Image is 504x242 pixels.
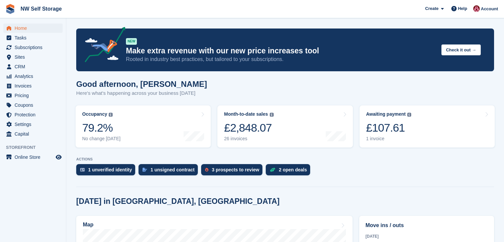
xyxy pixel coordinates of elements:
a: Preview store [55,153,63,161]
span: Sites [15,52,54,62]
img: Josh Vines [473,5,480,12]
div: 79.2% [82,121,121,135]
div: 1 unverified identity [88,167,132,172]
a: Occupancy 79.2% No change [DATE] [76,105,211,148]
a: Awaiting payment £107.61 1 invoice [360,105,495,148]
a: menu [3,33,63,42]
div: Month-to-date sales [224,111,268,117]
h1: Good afternoon, [PERSON_NAME] [76,80,207,89]
img: icon-info-grey-7440780725fd019a000dd9b08b2336e03edf1995a4989e88bcd33f0948082b44.svg [109,113,113,117]
div: £2,848.07 [224,121,273,135]
span: Settings [15,120,54,129]
p: ACTIONS [76,157,494,161]
a: menu [3,120,63,129]
span: Pricing [15,91,54,100]
a: 1 unverified identity [76,164,139,179]
a: 2 open deals [266,164,313,179]
img: icon-info-grey-7440780725fd019a000dd9b08b2336e03edf1995a4989e88bcd33f0948082b44.svg [407,113,411,117]
div: 1 unsigned contract [150,167,195,172]
span: Subscriptions [15,43,54,52]
div: 3 prospects to review [212,167,259,172]
div: 1 invoice [366,136,412,142]
div: 2 open deals [279,167,307,172]
h2: Move ins / outs [365,221,488,229]
div: [DATE] [365,233,488,239]
span: Create [425,5,438,12]
span: Protection [15,110,54,119]
a: menu [3,52,63,62]
span: Invoices [15,81,54,91]
h2: [DATE] in [GEOGRAPHIC_DATA], [GEOGRAPHIC_DATA] [76,197,280,206]
div: 26 invoices [224,136,273,142]
a: menu [3,152,63,162]
a: menu [3,91,63,100]
img: prospect-51fa495bee0391a8d652442698ab0144808aea92771e9ea1ae160a38d050c398.svg [205,168,208,172]
button: Check it out → [441,44,481,55]
img: verify_identity-adf6edd0f0f0b5bbfe63781bf79b02c33cf7c696d77639b501bdc392416b5a36.svg [80,168,85,172]
h2: Map [83,222,93,228]
p: Rooted in industry best practices, but tailored to your subscriptions. [126,56,436,63]
div: NEW [126,38,137,45]
span: Tasks [15,33,54,42]
span: CRM [15,62,54,71]
a: 3 prospects to review [201,164,266,179]
img: icon-info-grey-7440780725fd019a000dd9b08b2336e03edf1995a4989e88bcd33f0948082b44.svg [270,113,274,117]
a: menu [3,24,63,33]
div: Occupancy [82,111,107,117]
span: Analytics [15,72,54,81]
img: deal-1b604bf984904fb50ccaf53a9ad4b4a5d6e5aea283cecdc64d6e3604feb123c2.svg [270,167,275,172]
a: Month-to-date sales £2,848.07 26 invoices [217,105,353,148]
p: Make extra revenue with our new price increases tool [126,46,436,56]
img: price-adjustments-announcement-icon-8257ccfd72463d97f412b2fc003d46551f7dbcb40ab6d574587a9cd5c0d94... [79,27,126,65]
span: Storefront [6,144,66,151]
a: menu [3,110,63,119]
span: Coupons [15,100,54,110]
a: NW Self Storage [18,3,64,14]
span: Help [458,5,467,12]
a: menu [3,43,63,52]
img: contract_signature_icon-13c848040528278c33f63329250d36e43548de30e8caae1d1a13099fd9432cc5.svg [142,168,147,172]
a: menu [3,62,63,71]
span: Home [15,24,54,33]
img: stora-icon-8386f47178a22dfd0bd8f6a31ec36ba5ce8667c1dd55bd0f319d3a0aa187defe.svg [5,4,15,14]
div: No change [DATE] [82,136,121,142]
a: menu [3,72,63,81]
span: Capital [15,129,54,139]
p: Here's what's happening across your business [DATE] [76,90,207,97]
span: Online Store [15,152,54,162]
a: menu [3,81,63,91]
a: menu [3,100,63,110]
div: £107.61 [366,121,412,135]
a: 1 unsigned contract [139,164,201,179]
a: menu [3,129,63,139]
span: Account [481,6,498,12]
div: Awaiting payment [366,111,406,117]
